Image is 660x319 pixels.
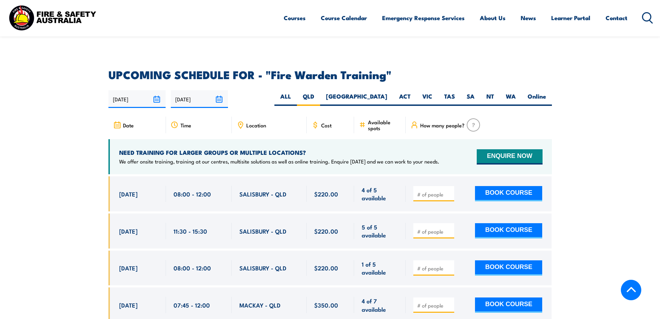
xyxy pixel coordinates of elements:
[171,90,228,108] input: To date
[108,69,552,79] h2: UPCOMING SCHEDULE FOR - "Fire Warden Training"
[480,9,505,27] a: About Us
[239,301,281,309] span: MACKAY - QLD
[174,264,211,272] span: 08:00 - 12:00
[521,9,536,27] a: News
[181,122,191,128] span: Time
[314,227,338,235] span: $220.00
[393,92,416,106] label: ACT
[297,92,320,106] label: QLD
[108,90,166,108] input: From date
[368,119,401,131] span: Available spots
[320,92,393,106] label: [GEOGRAPHIC_DATA]
[174,190,211,198] span: 08:00 - 12:00
[481,92,500,106] label: NT
[417,302,452,309] input: # of people
[420,122,465,128] span: How many people?
[475,297,542,313] button: BOOK COURSE
[362,297,398,313] span: 4 of 7 available
[321,9,367,27] a: Course Calendar
[417,265,452,272] input: # of people
[606,9,627,27] a: Contact
[416,92,438,106] label: VIC
[475,260,542,276] button: BOOK COURSE
[314,190,338,198] span: $220.00
[174,301,210,309] span: 07:45 - 12:00
[314,264,338,272] span: $220.00
[174,227,207,235] span: 11:30 - 15:30
[119,227,138,235] span: [DATE]
[475,223,542,238] button: BOOK COURSE
[123,122,134,128] span: Date
[321,122,332,128] span: Cost
[551,9,590,27] a: Learner Portal
[438,92,461,106] label: TAS
[382,9,465,27] a: Emergency Response Services
[417,228,452,235] input: # of people
[500,92,522,106] label: WA
[119,190,138,198] span: [DATE]
[477,149,542,165] button: ENQUIRE NOW
[362,260,398,276] span: 1 of 5 available
[284,9,306,27] a: Courses
[239,227,287,235] span: SALISBURY - QLD
[362,186,398,202] span: 4 of 5 available
[119,301,138,309] span: [DATE]
[314,301,338,309] span: $350.00
[475,186,542,201] button: BOOK COURSE
[417,191,452,198] input: # of people
[246,122,266,128] span: Location
[239,190,287,198] span: SALISBURY - QLD
[119,264,138,272] span: [DATE]
[522,92,552,106] label: Online
[119,149,439,156] h4: NEED TRAINING FOR LARGER GROUPS OR MULTIPLE LOCATIONS?
[239,264,287,272] span: SALISBURY - QLD
[274,92,297,106] label: ALL
[461,92,481,106] label: SA
[362,223,398,239] span: 5 of 5 available
[119,158,439,165] p: We offer onsite training, training at our centres, multisite solutions as well as online training...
